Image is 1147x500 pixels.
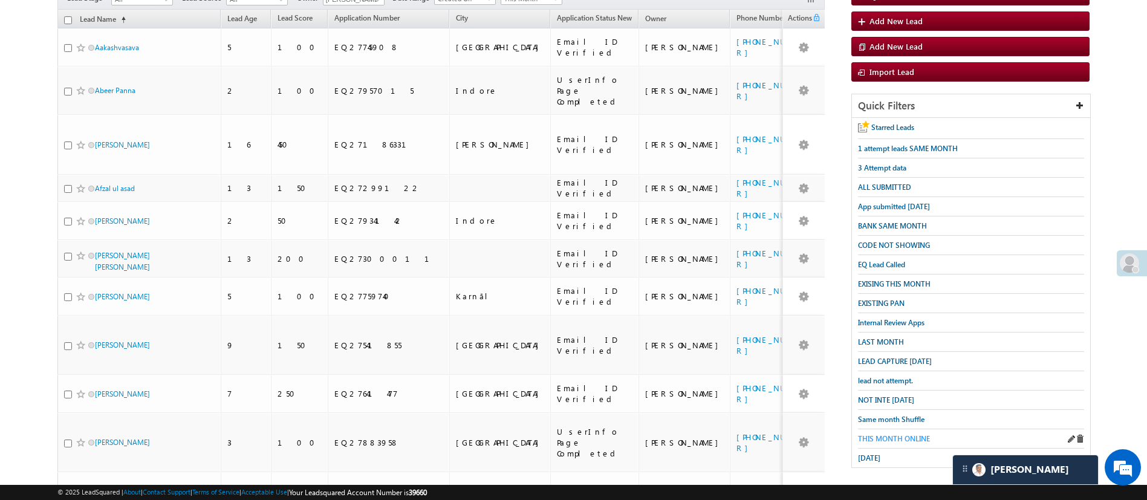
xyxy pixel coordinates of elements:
div: EQ27745908 [334,42,444,53]
a: [PHONE_NUMBER] [736,210,810,231]
div: [PERSON_NAME] [645,139,724,150]
div: [PERSON_NAME] [645,183,724,193]
div: [GEOGRAPHIC_DATA] [456,388,545,399]
a: Aakashvasava [95,43,139,52]
div: Email ID Verified [557,248,633,270]
div: 2 [227,215,266,226]
div: Indore [456,215,545,226]
div: UserInfo Page Completed [557,74,633,107]
span: Actions [783,11,812,27]
span: 1 attempt leads SAME MONTH [858,144,958,153]
span: EQ Lead Called [858,260,905,269]
span: Internal Review Apps [858,318,924,327]
span: [DATE] [858,453,880,463]
a: [PHONE_NUMBER] [736,248,810,269]
span: Add New Lead [869,16,923,26]
div: [PERSON_NAME] [645,340,724,351]
div: 100 [278,85,322,96]
div: UserInfo Page Completed [557,426,633,459]
div: Email ID Verified [557,383,633,404]
span: lead not attempt. [858,376,913,385]
a: [PHONE_NUMBER] [736,334,810,356]
div: [GEOGRAPHIC_DATA] [456,437,545,448]
div: EQ27186331 [334,139,444,150]
a: City [450,11,474,27]
span: Same month Shuffle [858,415,924,424]
img: carter-drag [960,464,970,473]
div: 150 [278,340,322,351]
a: Application Status New [551,11,638,27]
div: 3 [227,437,266,448]
a: [PERSON_NAME] [95,216,150,226]
div: 7 [227,388,266,399]
a: Terms of Service [192,488,239,496]
div: 100 [278,42,322,53]
div: 13 [227,183,266,193]
input: Check all records [64,16,72,24]
a: [PERSON_NAME] [PERSON_NAME] [95,251,150,271]
a: [PERSON_NAME] [95,292,150,301]
div: 5 [227,42,266,53]
div: EQ27641477 [334,388,444,399]
div: 16 [227,139,266,150]
div: Email ID Verified [557,177,633,199]
span: 39660 [409,488,427,497]
span: Add New Lead [869,41,923,51]
div: 100 [278,291,322,302]
div: 2 [227,85,266,96]
div: Quick Filters [852,94,1090,118]
a: [PHONE_NUMBER] [736,177,810,198]
div: EQ27957015 [334,85,444,96]
div: EQ27300011 [334,253,444,264]
a: Application Number [328,11,406,27]
div: [PERSON_NAME] [645,437,724,448]
span: CODE NOT SHOWING [858,241,930,250]
a: [PHONE_NUMBER] [736,80,810,101]
div: Email ID Verified [557,210,633,232]
span: NOT INTE [DATE] [858,395,914,404]
span: EXISTING PAN [858,299,905,308]
span: Your Leadsquared Account Number is [289,488,427,497]
div: EQ27759740 [334,291,444,302]
div: carter-dragCarter[PERSON_NAME] [952,455,1099,485]
span: Carter [990,464,1069,475]
div: 200 [278,253,322,264]
span: © 2025 LeadSquared | | | | | [57,487,427,498]
div: 5 [227,291,266,302]
a: Lead Score [271,11,319,27]
div: EQ27934142 [334,215,444,226]
span: Starred Leads [871,123,914,132]
a: [PERSON_NAME] [95,140,150,149]
a: [PHONE_NUMBER] [736,134,810,155]
a: About [123,488,141,496]
span: LEAD CAPTURE [DATE] [858,357,932,366]
div: Email ID Verified [557,36,633,58]
span: BANK SAME MONTH [858,221,927,230]
span: Import Lead [869,67,914,77]
a: Phone Number [730,11,791,27]
div: 150 [278,183,322,193]
span: Phone Number [736,13,785,22]
div: Email ID Verified [557,285,633,307]
div: Email ID Verified [557,334,633,356]
div: Indore [456,85,545,96]
div: [PERSON_NAME] [645,388,724,399]
div: 50 [278,215,322,226]
a: [PHONE_NUMBER] [736,432,810,453]
a: [PHONE_NUMBER] [736,383,810,404]
span: THIS MONTH ONLINE [858,434,930,443]
div: [PERSON_NAME] [645,253,724,264]
a: [PERSON_NAME] [95,340,150,349]
span: 3 Attempt data [858,163,906,172]
a: Lead Name(sorted ascending) [74,12,132,28]
span: Owner [645,14,666,23]
span: City [456,13,468,22]
div: [PERSON_NAME] [645,291,724,302]
span: EXISING THIS MONTH [858,279,931,288]
a: [PHONE_NUMBER] [736,285,810,307]
div: [GEOGRAPHIC_DATA] [456,42,545,53]
span: Lead Age [227,14,257,23]
div: 9 [227,340,266,351]
div: 100 [278,437,322,448]
span: LAST MONTH [858,337,904,346]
